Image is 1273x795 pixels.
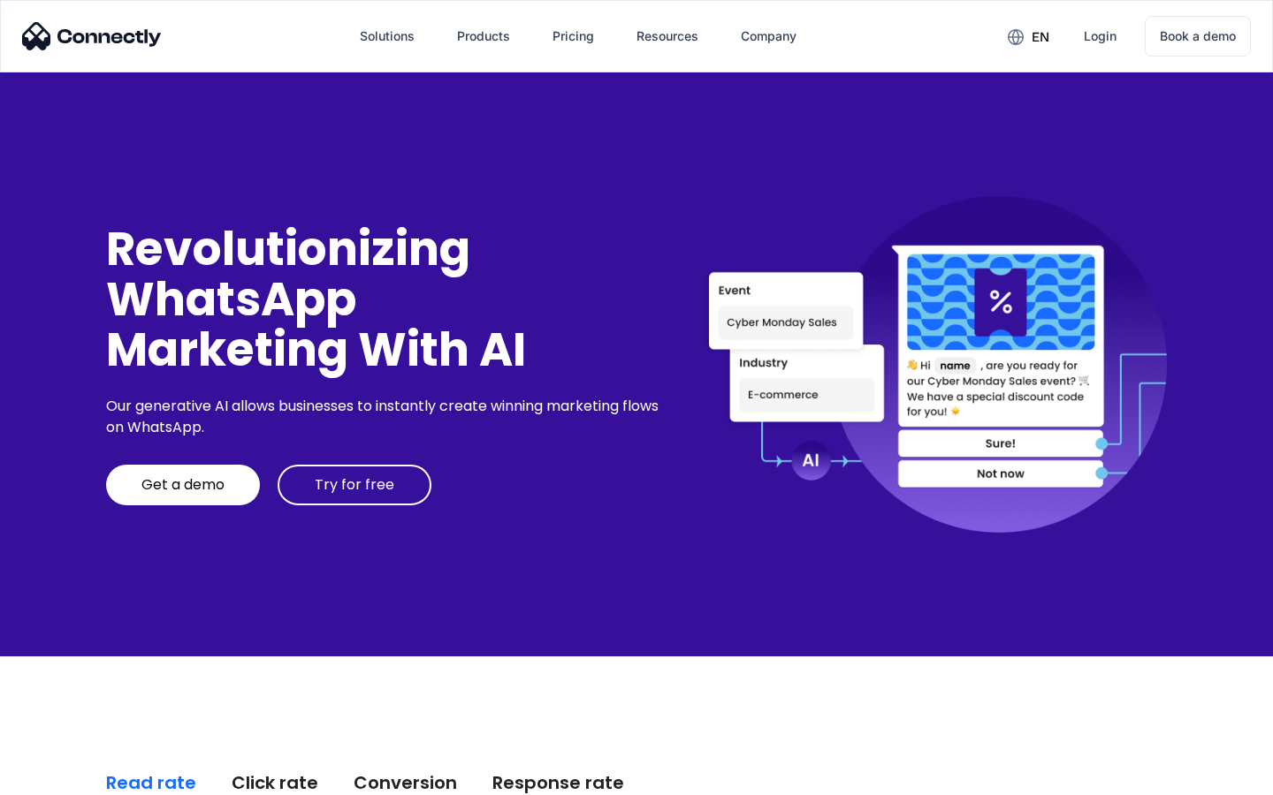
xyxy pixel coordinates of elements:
div: Revolutionizing WhatsApp Marketing With AI [106,223,665,375]
div: Company [727,15,811,57]
div: Solutions [346,15,429,57]
a: Pricing [538,15,608,57]
div: Read rate [106,770,196,795]
div: Company [741,24,797,49]
div: Solutions [360,24,415,49]
a: Book a demo [1145,16,1251,57]
aside: Language selected: English [18,764,106,789]
a: Get a demo [106,465,260,505]
div: Login [1084,24,1117,49]
div: Resources [636,24,698,49]
div: en [994,23,1063,49]
div: Products [443,15,524,57]
div: Conversion [354,770,457,795]
div: Our generative AI allows businesses to instantly create winning marketing flows on WhatsApp. [106,396,665,438]
div: en [1032,25,1049,49]
div: Get a demo [141,476,225,494]
div: Try for free [315,476,394,494]
a: Login [1070,15,1131,57]
div: Click rate [232,770,318,795]
div: Response rate [492,770,624,795]
div: Pricing [553,24,594,49]
div: Resources [622,15,713,57]
ul: Language list [35,764,106,789]
a: Try for free [278,465,431,505]
div: Products [457,24,510,49]
img: Connectly Logo [22,22,162,50]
